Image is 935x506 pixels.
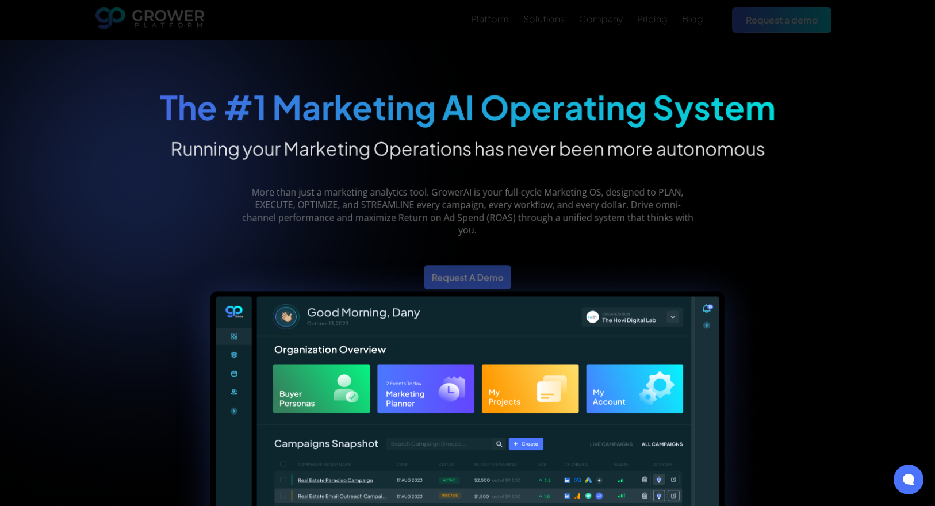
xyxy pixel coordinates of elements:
strong: The #1 Marketing AI Operating System [159,86,776,127]
a: home [95,7,205,33]
a: Blog [682,12,703,26]
a: Platform [471,12,509,26]
h2: Running your Marketing Operations has never been more autonomous [159,137,776,160]
div: Platform [471,13,509,24]
a: Company [579,12,623,26]
a: Request a demo [732,7,831,32]
div: Solutions [523,13,565,24]
div: Pricing [637,13,668,24]
a: Pricing [637,12,668,26]
div: Company [579,13,623,24]
div: Blog [682,13,703,24]
a: Solutions [523,12,565,26]
a: Request A Demo [424,265,511,289]
p: More than just a marketing analytics tool. GrowerAI is your full-cycle Marketing OS, designed to ... [240,186,695,236]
